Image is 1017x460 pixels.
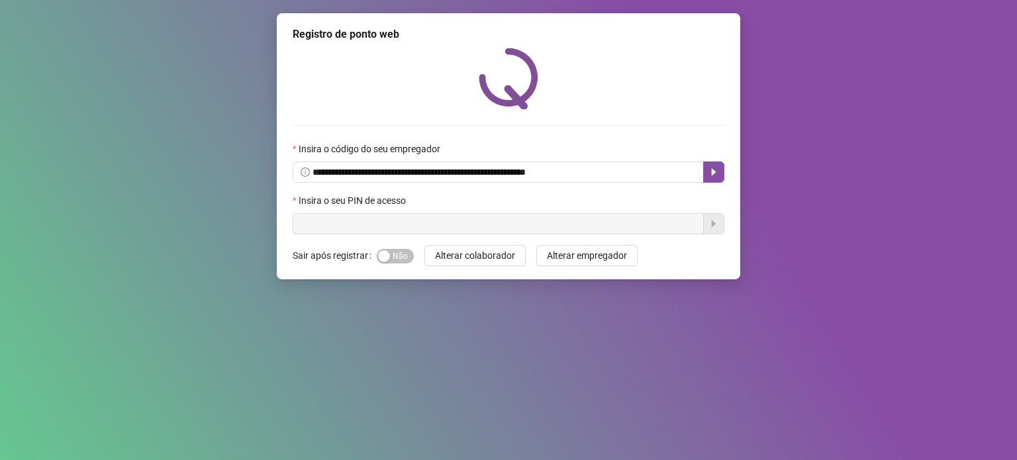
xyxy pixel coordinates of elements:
label: Sair após registrar [293,245,377,266]
label: Insira o seu PIN de acesso [293,193,414,208]
img: QRPoint [479,48,538,109]
button: Alterar empregador [536,245,638,266]
span: Alterar colaborador [435,248,515,263]
label: Insira o código do seu empregador [293,142,449,156]
span: Alterar empregador [547,248,627,263]
span: info-circle [301,167,310,177]
span: caret-right [708,167,719,177]
button: Alterar colaborador [424,245,526,266]
div: Registro de ponto web [293,26,724,42]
